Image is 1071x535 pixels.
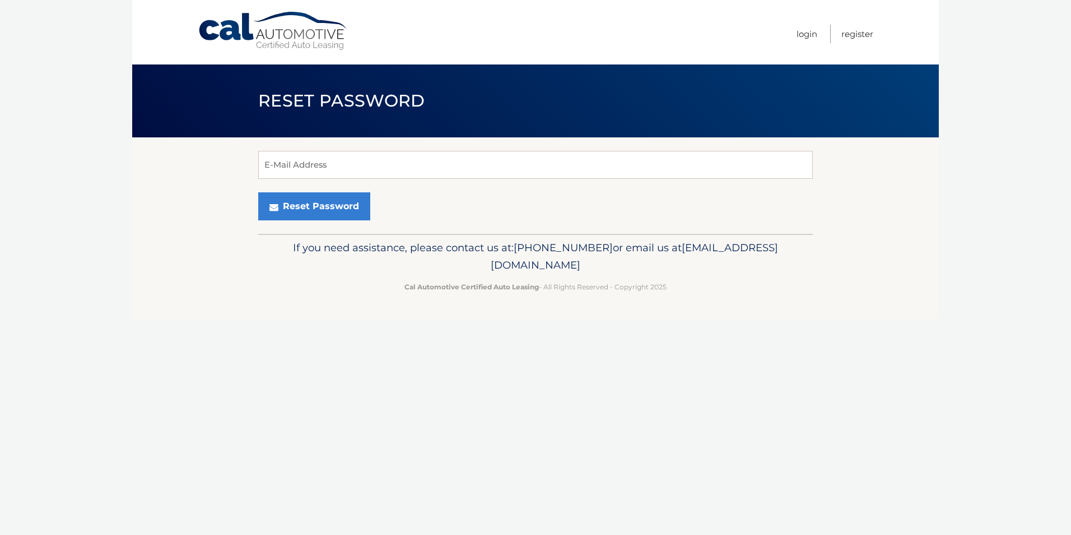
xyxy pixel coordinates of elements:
[514,241,613,254] span: [PHONE_NUMBER]
[258,151,813,179] input: E-Mail Address
[266,239,805,275] p: If you need assistance, please contact us at: or email us at
[266,281,805,293] p: - All Rights Reserved - Copyright 2025
[841,25,873,43] a: Register
[258,192,370,220] button: Reset Password
[797,25,817,43] a: Login
[404,283,539,291] strong: Cal Automotive Certified Auto Leasing
[258,90,425,111] span: Reset Password
[198,11,349,51] a: Cal Automotive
